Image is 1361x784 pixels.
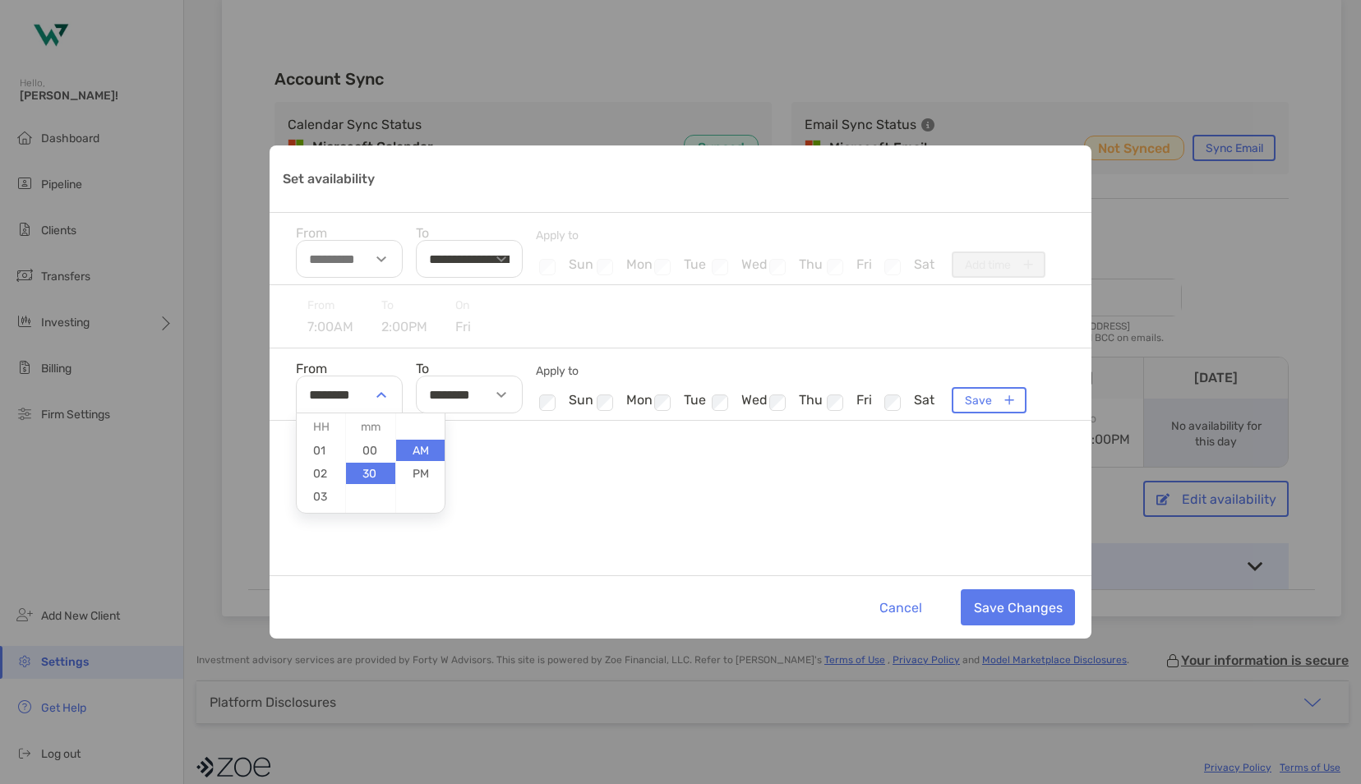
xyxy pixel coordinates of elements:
[283,168,375,189] p: Set availability
[297,509,345,530] li: 04
[766,392,824,413] li: thu
[536,364,579,378] span: Apply to
[952,387,1027,413] button: Save
[396,463,445,484] li: PM
[297,486,345,507] li: 03
[270,145,1091,639] div: Set availability
[866,589,934,625] button: Cancel
[708,392,766,413] li: wed
[396,440,445,461] li: AM
[297,463,345,484] li: 02
[376,256,386,262] img: select-arrow
[824,392,881,413] li: fri
[296,362,403,376] label: From
[496,392,506,398] img: select-arrow
[651,392,708,413] li: tue
[961,589,1075,625] button: Save Changes
[536,392,593,413] li: sun
[881,392,939,413] li: sat
[346,463,394,484] li: 30
[593,392,651,413] li: mon
[416,362,523,376] label: To
[496,256,506,262] img: select-arrow
[297,440,345,461] li: 01
[376,392,386,398] img: select-arrow
[346,440,394,461] li: 00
